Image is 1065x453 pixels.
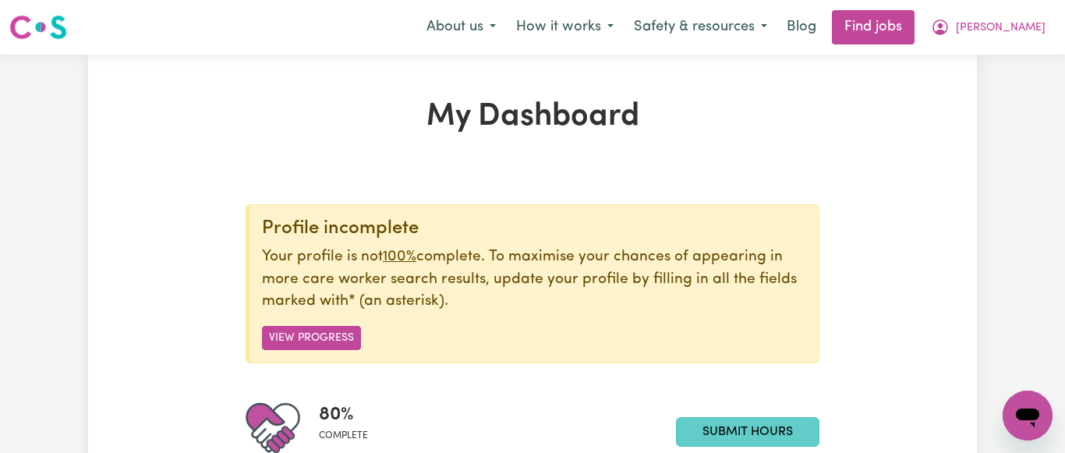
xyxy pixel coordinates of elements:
a: Find jobs [832,10,915,44]
a: Careseekers logo [9,9,67,45]
div: Profile incomplete [262,218,806,240]
p: Your profile is not complete. To maximise your chances of appearing in more care worker search re... [262,246,806,313]
button: View Progress [262,326,361,350]
span: 80 % [319,401,368,429]
img: Careseekers logo [9,13,67,41]
button: Safety & resources [624,11,777,44]
button: How it works [506,11,624,44]
u: 100% [383,250,416,264]
button: My Account [921,11,1056,44]
a: Blog [777,10,826,44]
span: [PERSON_NAME] [956,19,1046,37]
span: an asterisk [349,294,444,309]
iframe: Button to launch messaging window, conversation in progress [1003,391,1053,441]
a: Submit Hours [676,417,819,447]
span: complete [319,429,368,443]
h1: My Dashboard [246,98,819,136]
button: About us [416,11,506,44]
